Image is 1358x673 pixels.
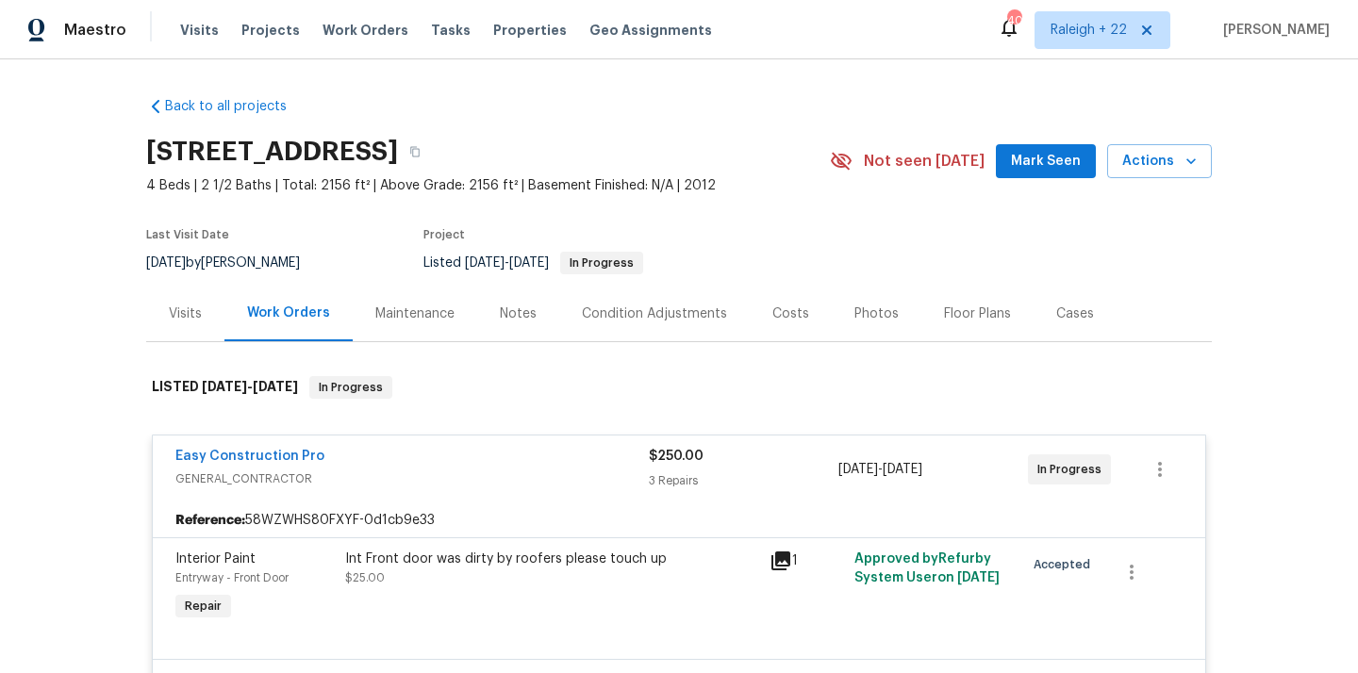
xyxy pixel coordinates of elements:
span: In Progress [1037,460,1109,479]
span: In Progress [311,378,390,397]
span: Accepted [1034,555,1098,574]
span: [DATE] [957,571,1000,584]
span: GENERAL_CONTRACTOR [175,469,649,488]
button: Mark Seen [996,144,1096,179]
span: [DATE] [146,256,186,270]
div: LISTED [DATE]-[DATE]In Progress [146,357,1212,418]
span: $25.00 [345,572,385,583]
div: Costs [772,304,809,323]
span: - [838,460,922,479]
span: Projects [241,21,300,40]
a: Back to all projects [146,97,327,116]
div: Notes [500,304,537,323]
span: Approved by Refurby System User on [854,552,1000,584]
span: [DATE] [509,256,549,270]
button: Copy Address [398,135,432,169]
span: Work Orders [323,21,408,40]
span: [DATE] [465,256,505,270]
span: - [202,380,298,393]
div: Int Front door was dirty by roofers please touch up [345,550,758,568]
div: 1 [770,550,843,572]
div: Floor Plans [944,304,1011,323]
span: Project [423,229,465,240]
span: 4 Beds | 2 1/2 Baths | Total: 2156 ft² | Above Grade: 2156 ft² | Basement Finished: N/A | 2012 [146,176,830,195]
span: Geo Assignments [589,21,712,40]
span: Mark Seen [1011,150,1081,173]
span: In Progress [562,257,641,269]
span: Not seen [DATE] [864,152,985,171]
button: Actions [1107,144,1212,179]
span: Interior Paint [175,552,256,566]
span: [PERSON_NAME] [1216,21,1330,40]
span: [DATE] [838,463,878,476]
div: Condition Adjustments [582,304,727,323]
b: Reference: [175,511,245,530]
span: Tasks [431,24,471,37]
div: 400 [1007,11,1020,30]
div: by [PERSON_NAME] [146,252,323,274]
span: Maestro [64,21,126,40]
span: [DATE] [883,463,922,476]
span: Visits [180,21,219,40]
span: [DATE] [253,380,298,393]
span: Repair [177,597,229,616]
span: Raleigh + 22 [1051,21,1127,40]
h6: LISTED [152,376,298,399]
div: 3 Repairs [649,471,838,490]
span: Actions [1122,150,1197,173]
div: 58WZWHS80FXYF-0d1cb9e33 [153,503,1205,537]
span: - [465,256,549,270]
span: [DATE] [202,380,247,393]
span: $250.00 [649,450,704,463]
div: Photos [854,304,899,323]
a: Easy Construction Pro [175,450,324,463]
div: Maintenance [375,304,455,323]
span: Properties [493,21,567,40]
div: Work Orders [247,304,330,322]
div: Visits [169,304,202,323]
h2: [STREET_ADDRESS] [146,142,398,161]
span: Entryway - Front Door [175,572,289,583]
span: Last Visit Date [146,229,229,240]
span: Listed [423,256,643,270]
div: Cases [1056,304,1094,323]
